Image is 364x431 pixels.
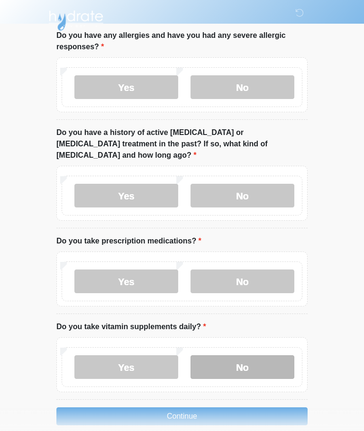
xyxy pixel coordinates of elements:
[191,75,294,99] label: No
[191,269,294,293] label: No
[56,127,308,161] label: Do you have a history of active [MEDICAL_DATA] or [MEDICAL_DATA] treatment in the past? If so, wh...
[191,184,294,207] label: No
[191,355,294,379] label: No
[56,235,201,247] label: Do you take prescription medications?
[47,7,105,31] img: Hydrate IV Bar - Arcadia Logo
[74,269,178,293] label: Yes
[74,75,178,99] label: Yes
[56,321,206,332] label: Do you take vitamin supplements daily?
[56,30,308,53] label: Do you have any allergies and have you had any severe allergic responses?
[74,355,178,379] label: Yes
[56,407,308,425] button: Continue
[74,184,178,207] label: Yes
